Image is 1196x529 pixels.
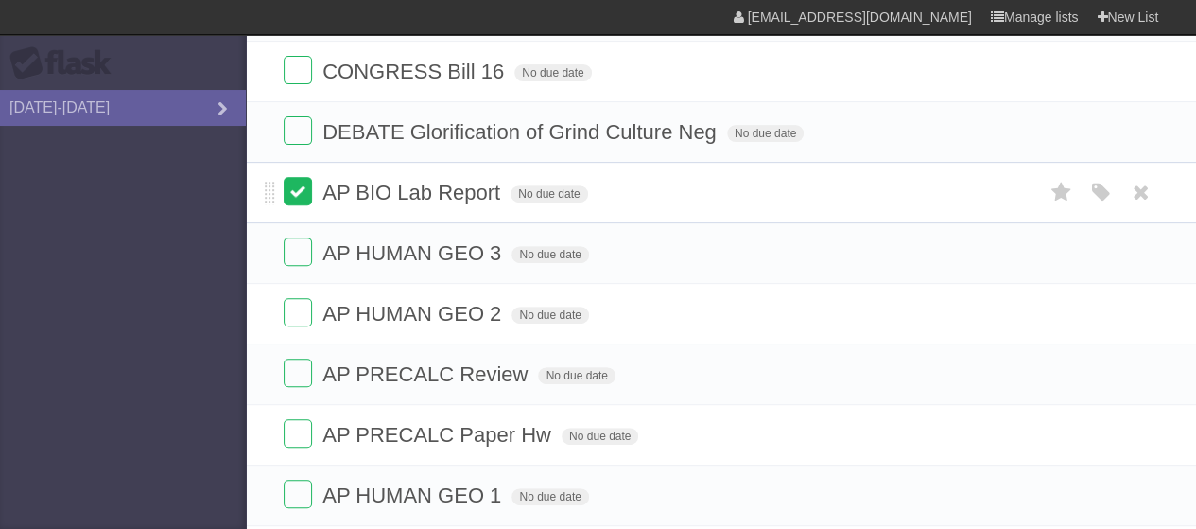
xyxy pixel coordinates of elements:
[322,302,506,326] span: AP HUMAN GEO 2
[9,46,123,80] div: Flask
[1043,177,1079,208] label: Star task
[322,60,509,83] span: CONGRESS Bill 16
[511,488,588,505] span: No due date
[562,428,638,445] span: No due date
[284,56,312,84] label: Done
[322,484,506,507] span: AP HUMAN GEO 1
[322,362,532,386] span: AP PRECALC Review
[511,246,588,263] span: No due date
[284,238,312,266] label: Done
[322,181,505,204] span: AP BIO Lab Report
[284,298,312,326] label: Done
[727,125,804,142] span: No due date
[511,307,588,324] span: No due date
[284,359,312,387] label: Done
[322,120,721,144] span: DEBATE Glorification of Grind Culture Neg
[511,185,587,203] span: No due date
[284,480,312,508] label: Done
[322,241,506,265] span: AP HUMAN GEO 3
[284,177,312,205] label: Done
[284,116,312,145] label: Done
[538,367,615,384] span: No due date
[514,64,591,81] span: No due date
[322,423,556,447] span: AP PRECALC Paper Hw
[284,419,312,448] label: Done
